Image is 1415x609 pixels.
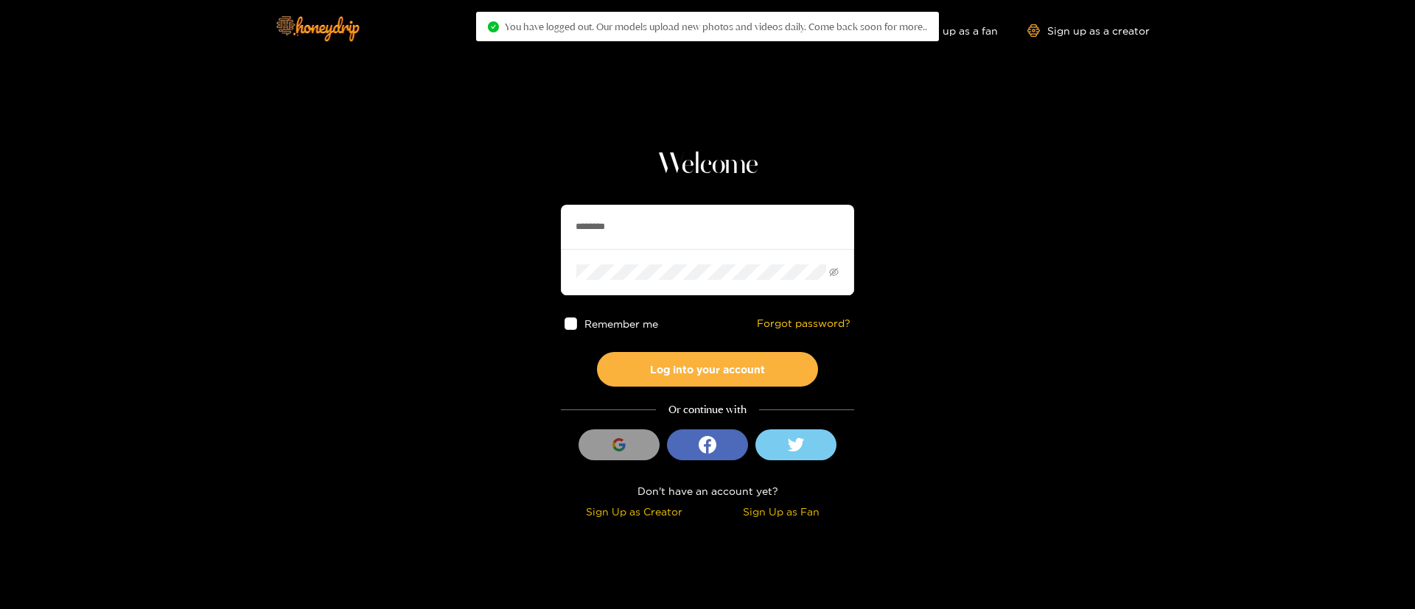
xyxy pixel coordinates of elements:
a: Forgot password? [757,317,850,330]
span: eye-invisible [829,267,839,277]
div: Sign Up as Creator [565,503,704,520]
button: Log into your account [597,352,818,387]
a: Sign up as a creator [1027,24,1150,37]
div: Sign Up as Fan [711,503,850,520]
h1: Welcome [561,147,854,183]
div: Don't have an account yet? [561,482,854,499]
a: Sign up as a fan [897,24,998,37]
span: check-circle [488,21,499,32]
span: You have logged out. Our models upload new photos and videos daily. Come back soon for more.. [505,21,927,32]
div: Or continue with [561,401,854,418]
span: Remember me [584,318,658,329]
